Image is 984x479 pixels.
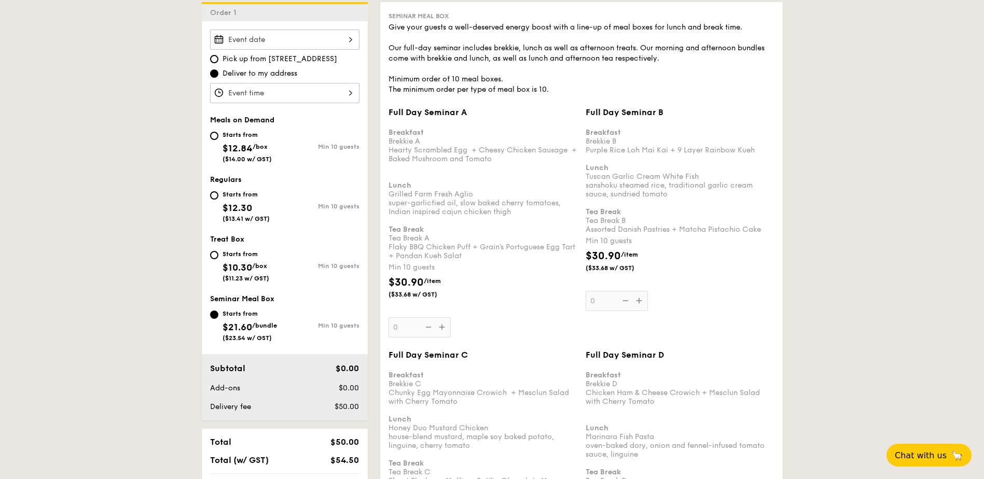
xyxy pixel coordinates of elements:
b: Tea Break [389,225,424,234]
b: Breakfast [389,371,424,379]
span: Seminar Meal Box [210,294,274,303]
span: Seminar Meal Box [389,12,449,20]
span: Order 1 [210,8,241,17]
span: Chat with us [895,450,947,460]
span: Meals on Demand [210,116,274,124]
input: Event time [210,83,359,103]
div: Min 10 guests [285,143,359,150]
div: Min 10 guests [586,236,774,246]
b: Breakfast [586,371,621,379]
input: Starts from$12.30($13.41 w/ GST)Min 10 guests [210,191,218,200]
span: $50.00 [335,402,359,411]
div: Starts from [223,190,270,199]
div: Min 10 guests [285,262,359,270]
b: Lunch [389,181,411,190]
span: Full Day Seminar B [586,107,663,117]
span: $30.90 [389,276,424,289]
span: $0.00 [336,363,359,373]
span: Deliver to my address [223,68,297,79]
span: Pick up from [STREET_ADDRESS] [223,54,337,64]
span: 🦙 [951,449,963,461]
span: Total (w/ GST) [210,455,269,465]
input: Starts from$10.30/box($11.23 w/ GST)Min 10 guests [210,251,218,259]
span: Delivery fee [210,402,251,411]
span: Full Day Seminar D [586,350,664,360]
span: $54.50 [330,455,359,465]
div: Min 10 guests [285,322,359,329]
span: /box [252,262,267,270]
input: Starts from$21.60/bundle($23.54 w/ GST)Min 10 guests [210,311,218,319]
input: Pick up from [STREET_ADDRESS] [210,55,218,63]
span: /bundle [252,322,277,329]
b: Tea Break [586,207,621,216]
span: Add-ons [210,384,240,392]
span: $21.60 [223,321,252,333]
span: Treat Box [210,235,244,244]
span: ($33.68 w/ GST) [586,264,656,272]
b: Tea Break [586,468,621,476]
span: ($14.00 w/ GST) [223,156,272,163]
span: ($11.23 w/ GST) [223,275,269,282]
span: ($23.54 w/ GST) [223,334,272,342]
b: Breakfast [586,128,621,137]
b: Lunch [586,424,608,432]
div: Starts from [223,250,269,258]
b: Tea Break [389,459,424,468]
span: ($13.41 w/ GST) [223,215,270,222]
b: Breakfast [389,128,424,137]
span: $30.90 [586,250,621,262]
span: $12.30 [223,202,252,214]
span: Full Day Seminar A [389,107,467,117]
span: /item [621,251,638,258]
span: Subtotal [210,363,245,373]
div: Brekkie B Purple Rice Loh Mai Kai + 9 Layer Rainbow Kueh Tuscan Garlic Cream White Fish sanshoku ... [586,119,774,234]
span: Total [210,437,231,447]
div: Starts from [223,309,277,318]
div: Min 10 guests [389,262,577,273]
b: Lunch [389,415,411,424]
b: Lunch [586,163,608,172]
span: Full Day Seminar C [389,350,468,360]
span: $50.00 [330,437,359,447]
span: /box [253,143,268,150]
div: Min 10 guests [285,203,359,210]
span: $12.84 [223,143,253,154]
div: Give your guests a well-deserved energy boost with a line-up of meal boxes for lunch and break ti... [389,22,774,95]
input: Event date [210,30,359,50]
div: Brekkie A Hearty Scrambled Egg + Cheesy Chicken Sausage + Baked Mushroom and Tomato Grilled Farm ... [389,119,577,260]
div: Starts from [223,131,272,139]
input: Starts from$12.84/box($14.00 w/ GST)Min 10 guests [210,132,218,140]
span: /item [424,277,441,285]
span: Regulars [210,175,242,184]
input: Deliver to my address [210,69,218,78]
span: $10.30 [223,262,252,273]
button: Chat with us🦙 [886,444,972,467]
span: $0.00 [339,384,359,392]
span: ($33.68 w/ GST) [389,290,459,299]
